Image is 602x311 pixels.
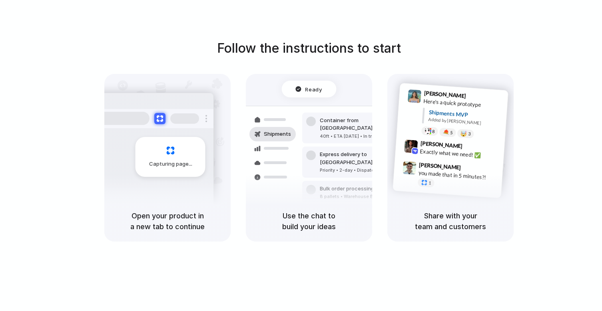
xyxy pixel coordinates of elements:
[450,130,453,135] span: 5
[460,131,467,137] div: 🤯
[418,168,498,182] div: you made that in 5 minutes?!
[320,185,394,193] div: Bulk order processing
[463,164,480,174] span: 9:47 AM
[320,193,394,200] div: 8 pallets • Warehouse B • Packed
[420,139,462,150] span: [PERSON_NAME]
[320,117,406,132] div: Container from [GEOGRAPHIC_DATA]
[320,151,406,166] div: Express delivery to [GEOGRAPHIC_DATA]
[428,116,502,127] div: Added by [PERSON_NAME]
[424,89,466,100] span: [PERSON_NAME]
[149,160,193,168] span: Capturing page
[420,147,500,160] div: Exactly what we need! ✅
[432,129,435,133] span: 8
[305,85,322,93] span: Ready
[465,143,481,152] span: 9:42 AM
[429,180,431,185] span: 1
[468,92,485,102] span: 9:41 AM
[320,133,406,140] div: 40ft • ETA [DATE] • In transit
[114,210,221,232] h5: Open your product in a new tab to continue
[320,167,406,174] div: Priority • 2-day • Dispatched
[397,210,504,232] h5: Share with your team and customers
[429,108,502,121] div: Shipments MVP
[255,210,363,232] h5: Use the chat to build your ideas
[468,131,471,136] span: 3
[217,39,401,58] h1: Follow the instructions to start
[264,130,291,138] span: Shipments
[423,97,503,110] div: Here's a quick prototype
[419,160,461,172] span: [PERSON_NAME]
